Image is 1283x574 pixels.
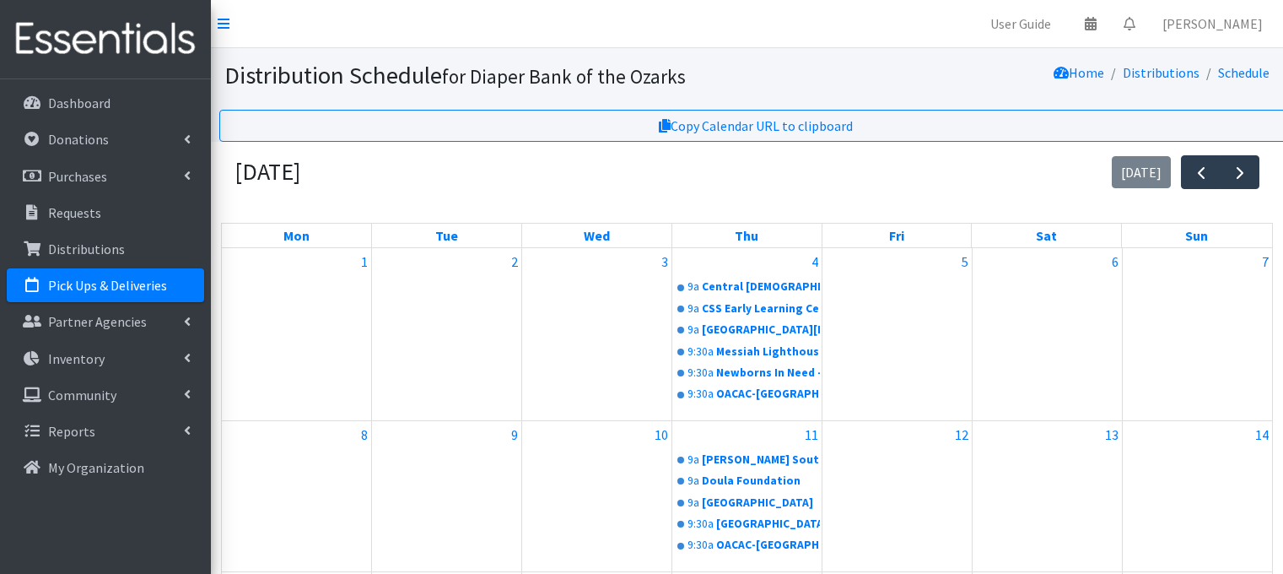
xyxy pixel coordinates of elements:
[1259,248,1272,275] a: September 7, 2025
[508,421,521,448] a: September 9, 2025
[674,299,820,319] a: 9aCSS Early Learning Center
[674,277,820,297] a: 9aCentral [DEMOGRAPHIC_DATA] Center Diaper Bank
[7,268,204,302] a: Pick Ups & Deliveries
[48,95,111,111] p: Dashboard
[687,386,714,403] div: 9:30a
[432,224,461,247] a: Tuesday
[687,452,699,468] div: 9a
[687,473,699,490] div: 9a
[372,248,522,420] td: September 2, 2025
[731,224,762,247] a: Thursday
[1102,421,1122,448] a: September 13, 2025
[48,350,105,367] p: Inventory
[972,248,1122,420] td: September 6, 2025
[7,305,204,338] a: Partner Agencies
[1054,64,1104,81] a: Home
[674,450,820,470] a: 9a[PERSON_NAME] South Newborn/NICU
[358,248,371,275] a: September 1, 2025
[1149,7,1276,41] a: [PERSON_NAME]
[674,320,820,340] a: 9a[GEOGRAPHIC_DATA][DEMOGRAPHIC_DATA]
[674,363,820,383] a: 9:30aNewborns In Need - SW MO Chapter
[7,342,204,376] a: Inventory
[1123,64,1199,81] a: Distributions
[7,196,204,230] a: Requests
[1108,248,1122,275] a: September 6, 2025
[7,11,204,68] img: HumanEssentials
[48,387,116,403] p: Community
[280,224,313,247] a: Monday
[972,420,1122,571] td: September 13, 2025
[1252,421,1272,448] a: September 14, 2025
[522,248,672,420] td: September 3, 2025
[702,473,820,490] div: Doula Foundation
[672,420,822,571] td: September 11, 2025
[48,204,101,221] p: Requests
[674,384,820,404] a: 9:30aOACAC-[GEOGRAPHIC_DATA] Area
[1112,156,1172,189] button: [DATE]
[822,420,972,571] td: September 12, 2025
[687,365,714,382] div: 9:30a
[1220,155,1259,190] button: Next month
[951,421,972,448] a: September 12, 2025
[7,414,204,448] a: Reports
[522,420,672,571] td: September 10, 2025
[687,495,699,512] div: 9a
[702,322,820,338] div: [GEOGRAPHIC_DATA][DEMOGRAPHIC_DATA]
[1122,420,1272,571] td: September 14, 2025
[48,423,95,440] p: Reports
[674,493,820,513] a: 9a[GEOGRAPHIC_DATA]
[48,459,144,476] p: My Organization
[7,451,204,485] a: My Organization
[702,495,820,512] div: [GEOGRAPHIC_DATA]
[442,64,686,89] small: for Diaper Bank of the Ozarks
[958,248,972,275] a: September 5, 2025
[7,122,204,156] a: Donations
[7,232,204,266] a: Distributions
[1122,248,1272,420] td: September 7, 2025
[1033,224,1061,247] a: Saturday
[672,248,822,420] td: September 4, 2025
[674,471,820,491] a: 9aDoula Foundation
[224,61,829,90] h1: Distribution Schedule
[977,7,1065,41] a: User Guide
[1218,64,1270,81] a: Schedule
[7,86,204,120] a: Dashboard
[358,421,371,448] a: September 8, 2025
[7,378,204,412] a: Community
[808,248,822,275] a: September 4, 2025
[48,313,147,330] p: Partner Agencies
[222,420,372,571] td: September 8, 2025
[716,386,820,403] div: OACAC-[GEOGRAPHIC_DATA] Area
[687,516,714,533] div: 9:30a
[372,420,522,571] td: September 9, 2025
[716,516,820,533] div: [GEOGRAPHIC_DATA]
[48,241,125,257] p: Distributions
[674,514,820,534] a: 9:30a[GEOGRAPHIC_DATA]
[716,365,820,382] div: Newborns In Need - SW MO Chapter
[508,248,521,275] a: September 2, 2025
[658,248,671,275] a: September 3, 2025
[801,421,822,448] a: September 11, 2025
[687,322,699,338] div: 9a
[674,535,820,555] a: 9:30aOACAC-[GEOGRAPHIC_DATA] Area
[674,342,820,362] a: 9:30aMessiah Lighthouse
[716,344,820,360] div: Messiah Lighthouse
[48,277,167,294] p: Pick Ups & Deliveries
[822,248,972,420] td: September 5, 2025
[687,279,699,295] div: 9a
[580,224,613,247] a: Wednesday
[222,248,372,420] td: September 1, 2025
[716,537,820,554] div: OACAC-[GEOGRAPHIC_DATA] Area
[886,224,908,247] a: Friday
[1181,155,1221,190] button: Previous month
[687,301,699,317] div: 9a
[234,158,300,187] h2: [DATE]
[687,537,714,554] div: 9:30a
[702,279,820,295] div: Central [DEMOGRAPHIC_DATA] Center Diaper Bank
[48,131,109,148] p: Donations
[48,168,107,185] p: Purchases
[702,301,820,317] div: CSS Early Learning Center
[651,421,671,448] a: September 10, 2025
[702,452,820,468] div: [PERSON_NAME] South Newborn/NICU
[7,160,204,193] a: Purchases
